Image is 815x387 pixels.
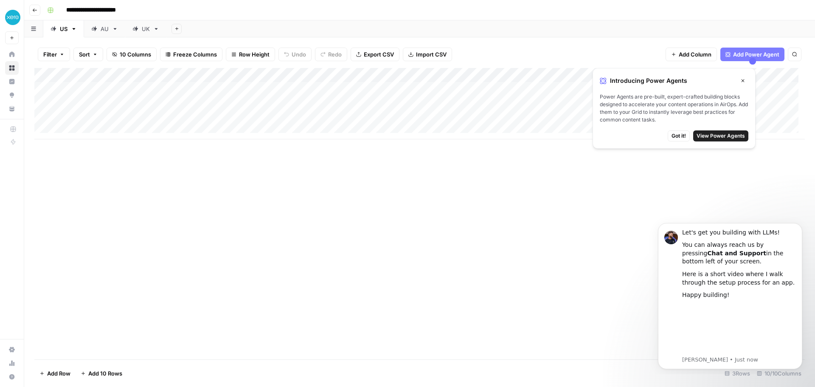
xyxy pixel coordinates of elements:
[403,48,452,61] button: Import CSV
[328,50,342,59] span: Redo
[679,50,711,59] span: Add Column
[315,48,347,61] button: Redo
[416,50,447,59] span: Import CSV
[278,48,312,61] button: Undo
[672,132,686,140] span: Got it!
[79,50,90,59] span: Sort
[645,215,815,374] iframe: Intercom notifications message
[239,50,270,59] span: Row Height
[37,141,151,148] p: Message from Steven, sent Just now
[173,50,217,59] span: Freeze Columns
[73,48,103,61] button: Sort
[697,132,745,140] span: View Power Agents
[101,25,109,33] div: AU
[5,61,19,75] a: Browse
[693,130,748,141] button: View Power Agents
[733,50,779,59] span: Add Power Agent
[666,48,717,61] button: Add Column
[668,130,690,141] button: Got it!
[37,88,151,139] iframe: youtube
[43,20,84,37] a: US
[76,367,127,380] button: Add 10 Rows
[364,50,394,59] span: Export CSV
[5,356,19,370] a: Usage
[34,367,76,380] button: Add Row
[120,50,151,59] span: 10 Columns
[292,50,306,59] span: Undo
[5,102,19,116] a: Your Data
[5,75,19,88] a: Insights
[47,369,70,378] span: Add Row
[5,48,19,61] a: Home
[38,48,70,61] button: Filter
[125,20,166,37] a: UK
[600,93,748,124] span: Power Agents are pre-built, expert-crafted building blocks designed to accelerate your content op...
[5,370,19,384] button: Help + Support
[107,48,157,61] button: 10 Columns
[5,343,19,356] a: Settings
[226,48,275,61] button: Row Height
[720,48,784,61] button: Add Power Agent
[5,7,19,28] button: Workspace: XeroOps
[160,48,222,61] button: Freeze Columns
[60,25,67,33] div: US
[142,25,150,33] div: UK
[351,48,399,61] button: Export CSV
[84,20,125,37] a: AU
[5,88,19,102] a: Opportunities
[5,10,20,25] img: XeroOps Logo
[88,369,122,378] span: Add 10 Rows
[600,75,748,86] div: Introducing Power Agents
[43,50,57,59] span: Filter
